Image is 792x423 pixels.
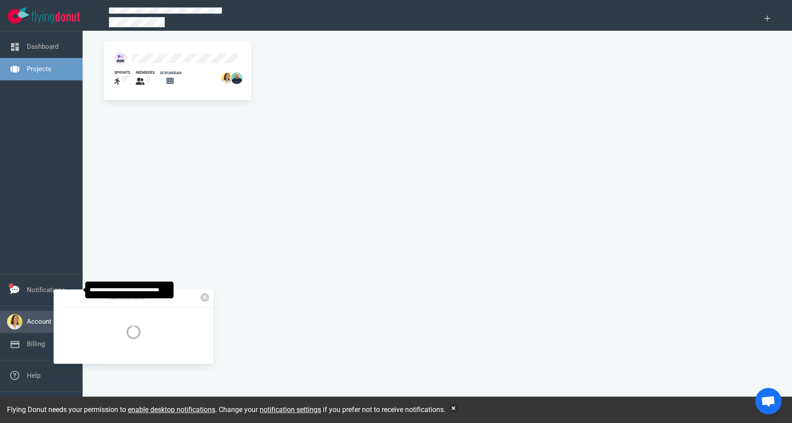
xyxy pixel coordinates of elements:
[160,70,181,76] div: scrumban
[114,52,127,65] img: 40
[136,70,155,76] div: members
[114,70,130,87] a: sprints
[231,72,242,84] img: 26
[755,388,781,414] div: Ouvrir le chat
[54,293,200,304] div: Notifications
[136,70,155,87] a: members
[128,405,215,414] a: enable desktop notifications
[27,43,58,51] a: Dashboard
[32,11,80,23] img: Flying Donut text logo
[7,405,215,414] span: Flying Donut needs your permission to
[260,405,321,414] a: notification settings
[27,318,51,325] a: Account
[27,286,65,294] a: Notifications
[27,65,51,73] a: Projects
[27,340,45,348] a: Billing
[114,70,130,76] div: sprints
[221,72,232,84] img: 26
[27,372,40,380] a: Help
[215,405,445,414] span: . Change your if you prefer not to receive notifications.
